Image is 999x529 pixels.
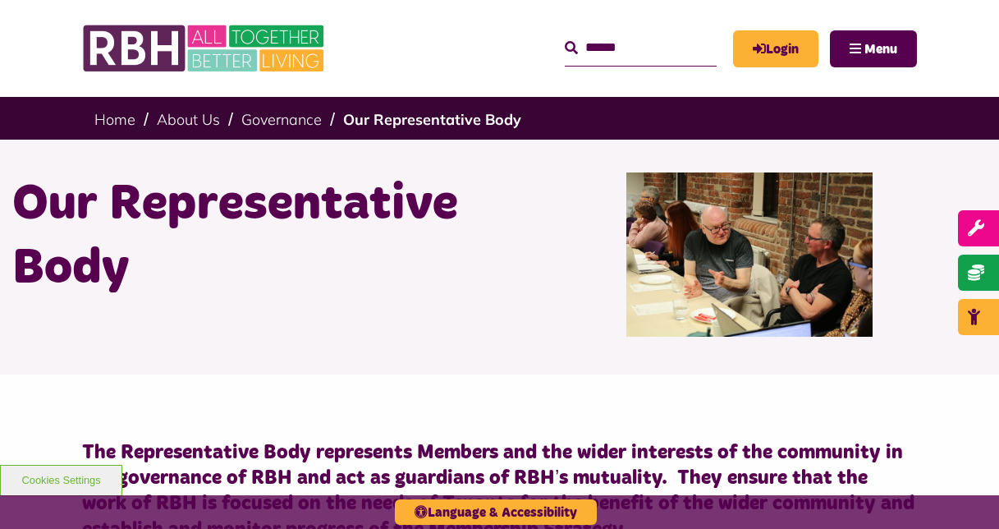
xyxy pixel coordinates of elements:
[241,110,322,129] a: Governance
[864,43,897,56] span: Menu
[343,110,521,129] a: Our Representative Body
[626,172,873,337] img: Rep Body
[12,172,488,301] h1: Our Representative Body
[157,110,220,129] a: About Us
[395,499,597,525] button: Language & Accessibility
[925,455,999,529] iframe: Netcall Web Assistant for live chat
[82,16,328,80] img: RBH
[733,30,818,67] a: MyRBH
[830,30,917,67] button: Navigation
[94,110,135,129] a: Home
